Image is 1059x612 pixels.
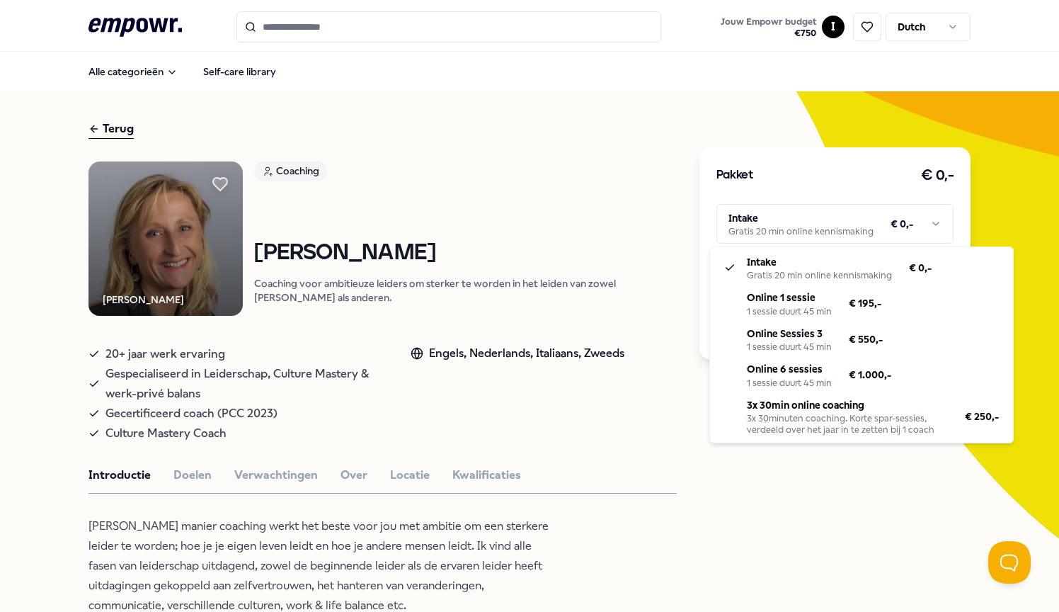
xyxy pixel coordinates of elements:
span: € 1.000,- [849,367,891,382]
span: € 550,- [849,331,883,347]
div: 1 sessie duurt 45 min [747,306,832,317]
span: € 195,- [849,295,881,311]
p: Online 6 sessies [747,361,832,377]
p: Online 1 sessie [747,290,832,305]
p: 3x 30min online coaching [747,397,948,413]
p: Online Sessies 3 [747,326,832,341]
div: 1 sessie duurt 45 min [747,378,832,389]
span: € 250,- [965,409,999,424]
div: 1 sessie duurt 45 min [747,341,832,353]
span: € 0,- [909,260,932,276]
div: 3x 30minuten coaching. Korte spar-sessies, verdeeld over het jaar in te zetten bij 1 coach [747,413,948,436]
div: Gratis 20 min online kennismaking [747,270,892,281]
p: Intake [747,254,892,270]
